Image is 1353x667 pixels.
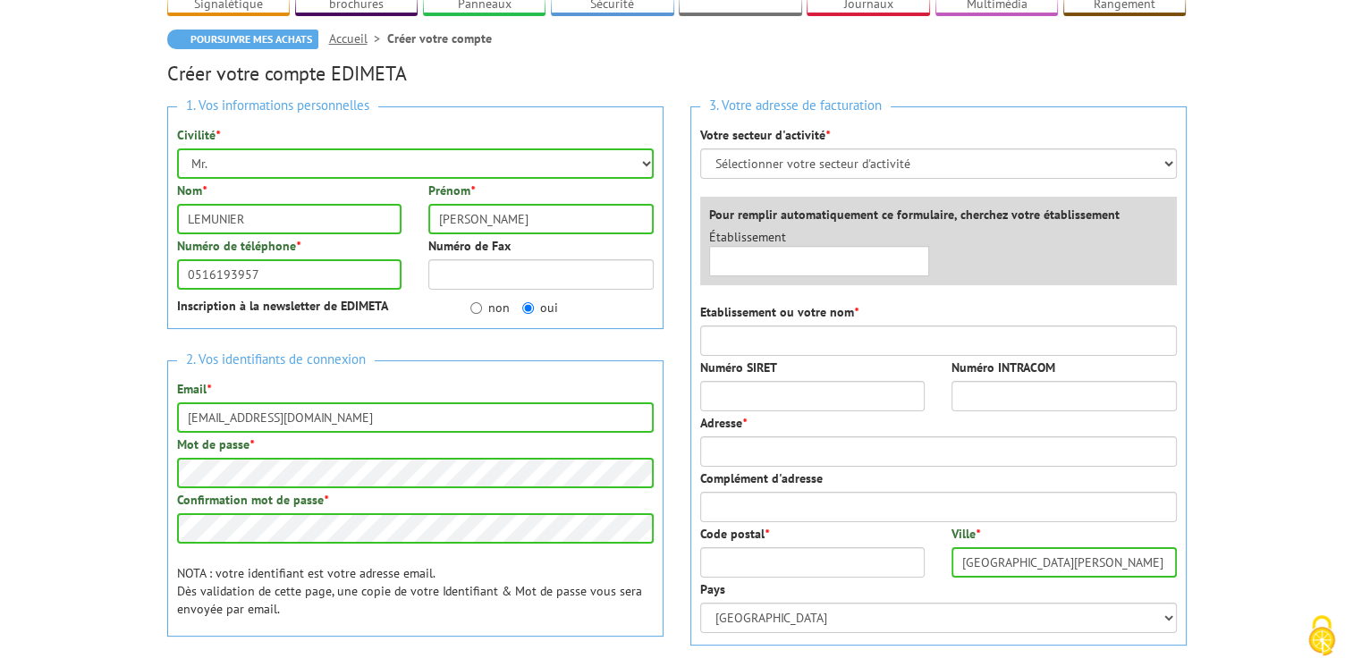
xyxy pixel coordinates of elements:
[428,182,475,199] label: Prénom
[177,94,378,118] span: 1. Vos informations personnelles
[700,469,823,487] label: Complément d'adresse
[167,63,1187,84] h2: Créer votre compte EDIMETA
[522,299,558,317] label: oui
[700,359,777,376] label: Numéro SIRET
[951,359,1055,376] label: Numéro INTRACOM
[470,299,510,317] label: non
[951,525,980,543] label: Ville
[470,302,482,314] input: non
[1299,613,1344,658] img: Cookies (fenêtre modale)
[177,182,207,199] label: Nom
[522,302,534,314] input: oui
[700,414,747,432] label: Adresse
[329,30,387,46] a: Accueil
[428,237,511,255] label: Numéro de Fax
[700,303,858,321] label: Etablissement ou votre nom
[177,237,300,255] label: Numéro de téléphone
[700,580,725,598] label: Pays
[696,228,943,276] div: Établissement
[177,564,654,618] p: NOTA : votre identifiant est votre adresse email. Dès validation de cette page, une copie de votr...
[177,380,211,398] label: Email
[700,94,891,118] span: 3. Votre adresse de facturation
[177,126,220,144] label: Civilité
[177,491,328,509] label: Confirmation mot de passe
[387,30,492,47] li: Créer votre compte
[177,435,254,453] label: Mot de passe
[700,525,769,543] label: Code postal
[1290,606,1353,667] button: Cookies (fenêtre modale)
[709,206,1120,224] label: Pour remplir automatiquement ce formulaire, cherchez votre établissement
[177,348,375,372] span: 2. Vos identifiants de connexion
[700,126,830,144] label: Votre secteur d'activité
[167,30,318,49] a: Poursuivre mes achats
[177,298,388,314] strong: Inscription à la newsletter de EDIMETA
